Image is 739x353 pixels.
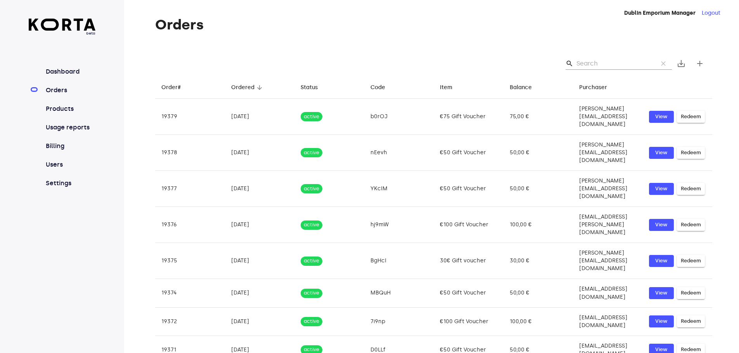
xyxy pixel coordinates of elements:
span: View [653,184,670,193]
td: [EMAIL_ADDRESS][DOMAIN_NAME] [573,279,643,307]
div: Ordered [231,83,254,92]
td: €50 Gift Voucher [434,135,504,171]
span: Code [370,83,395,92]
span: active [301,257,322,265]
td: 19378 [155,135,225,171]
div: Status [301,83,318,92]
button: Redeem [677,147,705,159]
td: 100,00 € [504,307,573,336]
div: Order# [161,83,181,92]
td: €50 Gift Voucher [434,279,504,307]
td: nEevh [364,135,434,171]
button: View [649,147,674,159]
div: Item [440,83,452,92]
div: Code [370,83,385,92]
td: 7i9np [364,307,434,336]
button: View [649,183,674,195]
td: [DATE] [225,307,295,336]
td: 19377 [155,171,225,207]
td: [DATE] [225,135,295,171]
div: Purchaser [579,83,607,92]
td: [PERSON_NAME][EMAIL_ADDRESS][DOMAIN_NAME] [573,171,643,207]
span: Redeem [681,112,701,121]
td: [EMAIL_ADDRESS][DOMAIN_NAME] [573,307,643,336]
span: View [653,317,670,326]
input: Search [576,57,652,70]
button: Redeem [677,315,705,327]
span: View [653,220,670,229]
a: Billing [44,141,96,151]
span: Balance [510,83,542,92]
span: Ordered [231,83,265,92]
td: [PERSON_NAME][EMAIL_ADDRESS][DOMAIN_NAME] [573,243,643,279]
td: b0rOJ [364,99,434,135]
span: View [653,112,670,121]
td: MBQuH [364,279,434,307]
span: Item [440,83,462,92]
a: beta [29,19,96,36]
td: 75,00 € [504,99,573,135]
span: Redeem [681,148,701,157]
a: Users [44,160,96,169]
td: [DATE] [225,207,295,243]
td: 50,00 € [504,135,573,171]
span: Redeem [681,317,701,326]
a: Settings [44,179,96,188]
span: Redeem [681,257,701,265]
button: Redeem [677,183,705,195]
td: [DATE] [225,99,295,135]
span: beta [29,31,96,36]
span: View [653,148,670,157]
button: Export [672,54,691,73]
button: View [649,219,674,231]
td: 19375 [155,243,225,279]
span: active [301,185,322,193]
button: View [649,111,674,123]
span: View [653,289,670,298]
td: [PERSON_NAME][EMAIL_ADDRESS][DOMAIN_NAME] [573,99,643,135]
span: Redeem [681,220,701,229]
button: View [649,255,674,267]
span: Redeem [681,289,701,298]
span: active [301,221,322,229]
span: active [301,318,322,325]
td: 50,00 € [504,279,573,307]
button: View [649,287,674,299]
td: 19376 [155,207,225,243]
td: €100 Gift Voucher [434,207,504,243]
td: 19379 [155,99,225,135]
span: save_alt [677,59,686,68]
button: Redeem [677,219,705,231]
td: €75 Gift Voucher [434,99,504,135]
td: 30,00 € [504,243,573,279]
button: Redeem [677,255,705,267]
td: 30€ Gift voucher [434,243,504,279]
td: [EMAIL_ADDRESS][PERSON_NAME][DOMAIN_NAME] [573,207,643,243]
span: Order# [161,83,191,92]
td: 100,00 € [504,207,573,243]
a: Orders [44,86,96,95]
td: [DATE] [225,171,295,207]
span: active [301,149,322,157]
span: View [653,257,670,265]
span: add [695,59,704,68]
td: 50,00 € [504,171,573,207]
span: Search [566,60,573,67]
td: [PERSON_NAME][EMAIL_ADDRESS][DOMAIN_NAME] [573,135,643,171]
div: Balance [510,83,532,92]
button: Logout [702,9,720,17]
td: €100 Gift Voucher [434,307,504,336]
td: [DATE] [225,243,295,279]
button: Redeem [677,111,705,123]
td: YKclM [364,171,434,207]
button: View [649,315,674,327]
h1: Orders [155,17,712,33]
td: BgHcI [364,243,434,279]
span: Status [301,83,328,92]
span: active [301,289,322,297]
